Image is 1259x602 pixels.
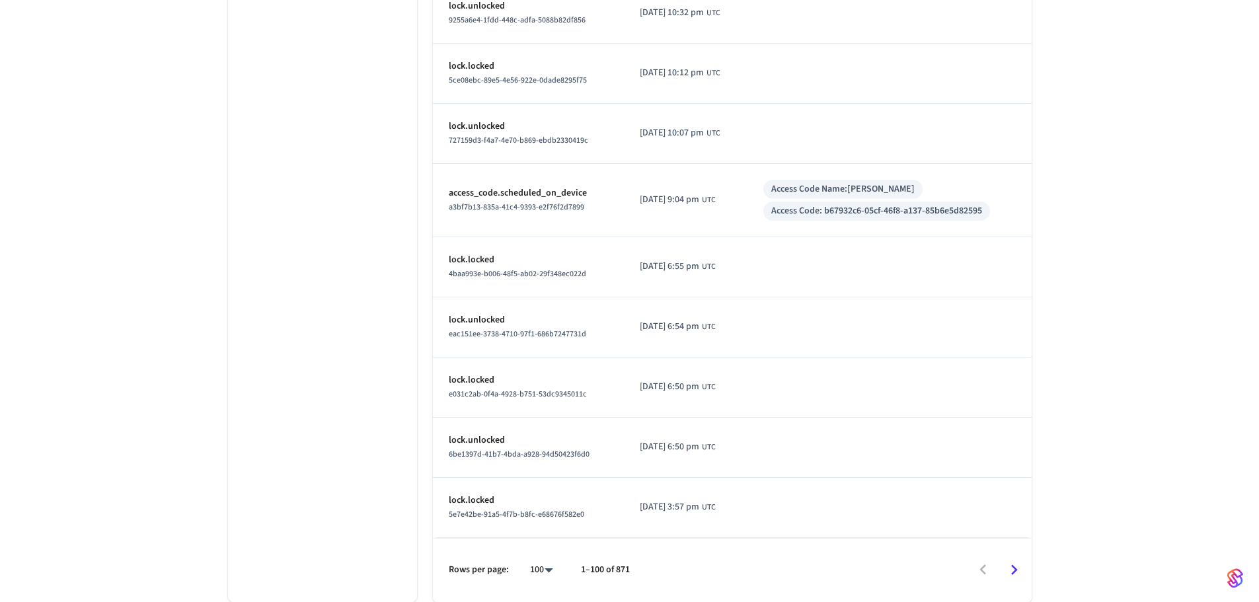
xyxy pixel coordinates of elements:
div: UCT [640,193,716,207]
span: UTC [702,502,716,513]
span: UTC [702,261,716,273]
button: Go to next page [999,554,1030,585]
span: [DATE] 3:57 pm [640,500,699,514]
span: 727159d3-f4a7-4e70-b869-ebdb2330419c [449,135,588,146]
span: [DATE] 6:54 pm [640,320,699,334]
p: lock.unlocked [449,313,609,327]
span: UTC [706,7,720,19]
div: UCT [640,380,716,394]
span: [DATE] 6:55 pm [640,260,699,274]
div: Access Code: b67932c6-05cf-46f8-a137-85b6e5d82595 [771,204,982,218]
span: UTC [702,321,716,333]
span: UTC [706,128,720,139]
span: UTC [702,441,716,453]
span: 6be1397d-41b7-4bda-a928-94d50423f6d0 [449,449,590,460]
div: UCT [640,66,720,80]
div: UCT [640,440,716,454]
span: eac151ee-3738-4710-97f1-686b7247731d [449,328,586,340]
div: UCT [640,260,716,274]
img: SeamLogoGradient.69752ec5.svg [1227,568,1243,589]
div: Access Code Name: [PERSON_NAME] [771,182,915,196]
div: UCT [640,320,716,334]
p: Rows per page: [449,563,509,577]
p: lock.locked [449,373,609,387]
div: UCT [640,500,716,514]
span: a3bf7b13-835a-41c4-9393-e2f76f2d7899 [449,202,584,213]
span: e031c2ab-0f4a-4928-b751-53dc9345011c [449,389,587,400]
span: UTC [702,381,716,393]
span: 9255a6e4-1fdd-448c-adfa-5088b82df856 [449,15,586,26]
p: lock.unlocked [449,433,609,447]
p: lock.locked [449,59,609,73]
p: lock.unlocked [449,120,609,133]
p: lock.locked [449,494,609,508]
span: [DATE] 10:07 pm [640,126,704,140]
p: lock.locked [449,253,609,267]
div: UCT [640,126,720,140]
span: UTC [706,67,720,79]
span: [DATE] 6:50 pm [640,380,699,394]
span: [DATE] 6:50 pm [640,440,699,454]
span: UTC [702,194,716,206]
div: 100 [525,560,560,580]
span: [DATE] 10:12 pm [640,66,704,80]
span: [DATE] 9:04 pm [640,193,699,207]
span: 5ce08ebc-89e5-4e56-922e-0dade8295f75 [449,75,587,86]
p: 1–100 of 871 [581,563,630,577]
span: [DATE] 10:32 pm [640,6,704,20]
span: 5e7e42be-91a5-4f7b-b8fc-e68676f582e0 [449,509,584,520]
p: access_code.scheduled_on_device [449,186,609,200]
span: 4baa993e-b006-48f5-ab02-29f348ec022d [449,268,586,280]
div: UCT [640,6,720,20]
